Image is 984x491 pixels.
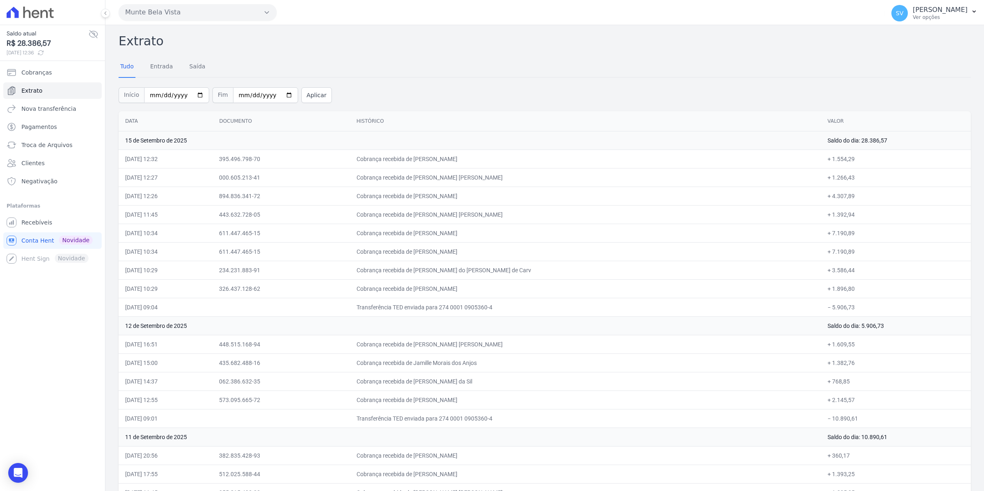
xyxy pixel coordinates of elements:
[350,353,821,372] td: Cobrança recebida de Jamille Morais dos Anjos
[119,372,212,390] td: [DATE] 14:37
[212,150,350,168] td: 395.496.798-70
[212,390,350,409] td: 573.095.665-72
[821,168,971,187] td: + 1.266,43
[212,187,350,205] td: 894.836.341-72
[350,409,821,428] td: Transferência TED enviada para 274 0001 0905360-4
[821,390,971,409] td: + 2.145,57
[350,335,821,353] td: Cobrança recebida de [PERSON_NAME] [PERSON_NAME]
[212,335,350,353] td: 448.515.168-94
[21,218,52,227] span: Recebíveis
[821,335,971,353] td: + 1.609,55
[119,224,212,242] td: [DATE] 10:34
[3,101,102,117] a: Nova transferência
[119,32,971,50] h2: Extrato
[821,279,971,298] td: + 1.896,80
[212,242,350,261] td: 611.447.465-15
[350,279,821,298] td: Cobrança recebida de [PERSON_NAME]
[119,409,212,428] td: [DATE] 09:01
[21,68,52,77] span: Cobranças
[119,168,212,187] td: [DATE] 12:27
[3,64,102,81] a: Cobranças
[119,316,821,335] td: 12 de Setembro de 2025
[119,298,212,316] td: [DATE] 09:04
[212,111,350,131] th: Documento
[21,159,44,167] span: Clientes
[350,150,821,168] td: Cobrança recebida de [PERSON_NAME]
[21,177,58,185] span: Negativação
[212,205,350,224] td: 443.632.728-05
[821,187,971,205] td: + 4.307,89
[821,446,971,465] td: + 360,17
[350,205,821,224] td: Cobrança recebida de [PERSON_NAME] [PERSON_NAME]
[21,105,76,113] span: Nova transferência
[350,242,821,261] td: Cobrança recebida de [PERSON_NAME]
[821,224,971,242] td: + 7.190,89
[3,137,102,153] a: Troca de Arquivos
[21,141,72,149] span: Troca de Arquivos
[350,187,821,205] td: Cobrança recebida de [PERSON_NAME]
[821,111,971,131] th: Valor
[119,187,212,205] td: [DATE] 12:26
[3,214,102,231] a: Recebíveis
[821,465,971,483] td: + 1.393,25
[3,232,102,249] a: Conta Hent Novidade
[119,205,212,224] td: [DATE] 11:45
[7,38,89,49] span: R$ 28.386,57
[821,298,971,316] td: − 5.906,73
[119,131,821,150] td: 15 de Setembro de 2025
[212,372,350,390] td: 062.386.632-35
[821,372,971,390] td: + 768,85
[350,372,821,390] td: Cobrança recebida de [PERSON_NAME] da Sil
[119,87,144,103] span: Início
[821,353,971,372] td: + 1.382,76
[188,56,207,78] a: Saída
[212,446,350,465] td: 382.835.428-93
[913,14,968,21] p: Ver opções
[119,353,212,372] td: [DATE] 15:00
[3,119,102,135] a: Pagamentos
[821,409,971,428] td: − 10.890,61
[350,111,821,131] th: Histórico
[821,242,971,261] td: + 7.190,89
[212,353,350,372] td: 435.682.488-16
[821,205,971,224] td: + 1.392,94
[913,6,968,14] p: [PERSON_NAME]
[21,236,54,245] span: Conta Hent
[149,56,175,78] a: Entrada
[119,279,212,298] td: [DATE] 10:29
[7,49,89,56] span: [DATE] 12:36
[821,150,971,168] td: + 1.554,29
[3,173,102,189] a: Negativação
[119,242,212,261] td: [DATE] 10:34
[119,446,212,465] td: [DATE] 20:56
[59,236,93,245] span: Novidade
[350,390,821,409] td: Cobrança recebida de [PERSON_NAME]
[3,82,102,99] a: Extrato
[350,224,821,242] td: Cobrança recebida de [PERSON_NAME]
[21,123,57,131] span: Pagamentos
[7,64,98,267] nav: Sidebar
[7,201,98,211] div: Plataformas
[350,446,821,465] td: Cobrança recebida de [PERSON_NAME]
[821,131,971,150] td: Saldo do dia: 28.386,57
[896,10,903,16] span: SV
[119,335,212,353] td: [DATE] 16:51
[119,56,135,78] a: Tudo
[3,155,102,171] a: Clientes
[119,465,212,483] td: [DATE] 17:55
[119,261,212,279] td: [DATE] 10:29
[885,2,984,25] button: SV [PERSON_NAME] Ver opções
[8,463,28,483] div: Open Intercom Messenger
[821,428,971,446] td: Saldo do dia: 10.890,61
[212,168,350,187] td: 000.605.213-41
[119,150,212,168] td: [DATE] 12:32
[119,4,277,21] button: Munte Bela Vista
[301,87,332,103] button: Aplicar
[350,298,821,316] td: Transferência TED enviada para 274 0001 0905360-4
[350,168,821,187] td: Cobrança recebida de [PERSON_NAME] [PERSON_NAME]
[119,428,821,446] td: 11 de Setembro de 2025
[212,87,233,103] span: Fim
[7,29,89,38] span: Saldo atual
[350,261,821,279] td: Cobrança recebida de [PERSON_NAME] do [PERSON_NAME] de Carv
[21,87,42,95] span: Extrato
